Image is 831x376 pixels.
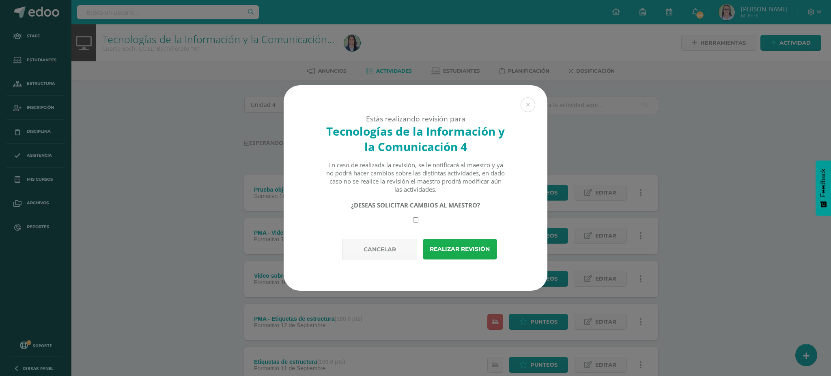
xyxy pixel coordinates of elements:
[820,169,827,197] span: Feedback
[351,201,480,209] strong: ¿DESEAS SOLICITAR CAMBIOS AL MAESTRO?
[521,97,535,112] button: Close (Esc)
[423,239,497,259] button: Realizar revisión
[816,160,831,216] button: Feedback - Mostrar encuesta
[298,114,533,123] div: Estás realizando revisión para
[413,217,418,223] input: Require changes
[342,239,417,260] button: Cancelar
[326,123,505,154] strong: Tecnologías de la Información y la Comunicación 4
[326,161,506,193] div: En caso de realizada la revisión, se le notificará al maestro y ya no podrá hacer cambios sobre l...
